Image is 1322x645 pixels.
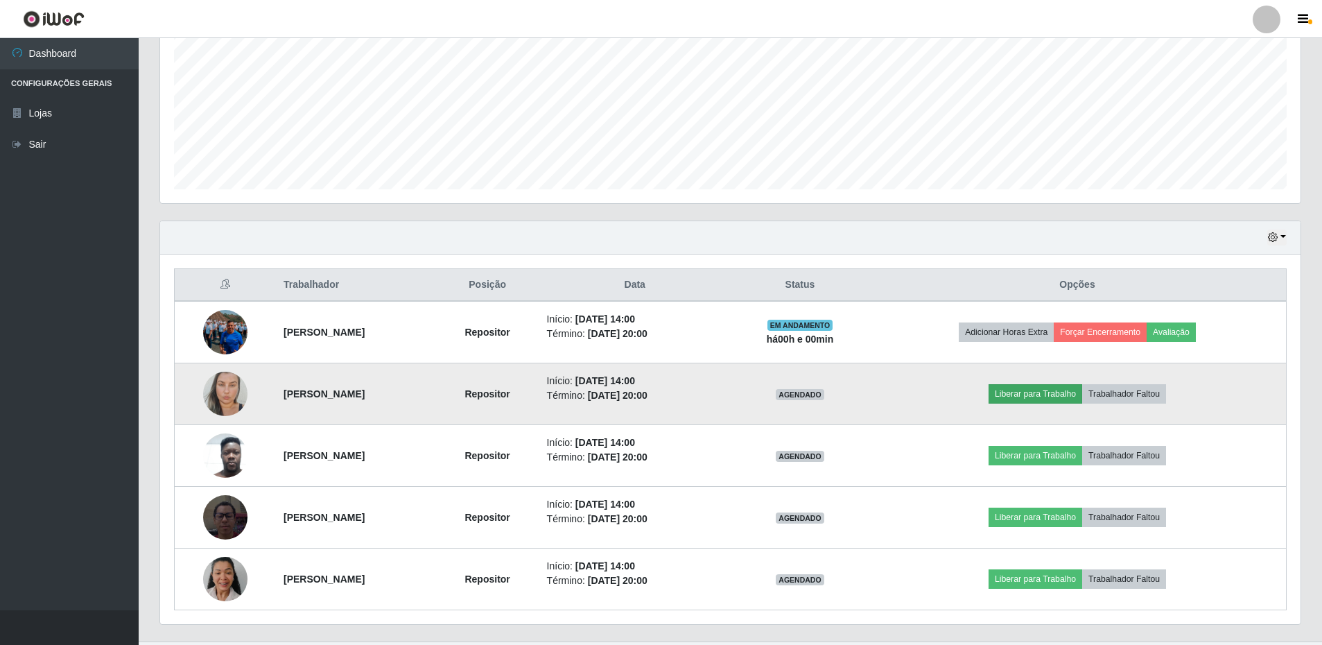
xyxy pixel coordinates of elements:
button: Trabalhador Faltou [1082,384,1166,404]
strong: Repositor [464,388,510,399]
strong: [PERSON_NAME] [284,512,365,523]
span: EM ANDAMENTO [767,320,833,331]
strong: [PERSON_NAME] [284,388,365,399]
button: Forçar Encerramento [1054,322,1147,342]
img: CoreUI Logo [23,10,85,28]
img: 1748446152061.jpeg [203,293,247,372]
li: Término: [547,327,723,341]
span: AGENDADO [776,513,824,524]
span: AGENDADO [776,451,824,462]
time: [DATE] 14:00 [575,375,635,386]
span: AGENDADO [776,574,824,585]
span: AGENDADO [776,389,824,400]
th: Trabalhador [275,269,437,302]
img: 1752240503599.jpeg [203,426,247,485]
li: Início: [547,374,723,388]
time: [DATE] 20:00 [588,513,647,524]
time: [DATE] 20:00 [588,575,647,586]
strong: [PERSON_NAME] [284,574,365,585]
time: [DATE] 14:00 [575,560,635,571]
time: [DATE] 20:00 [588,452,647,463]
button: Liberar para Trabalho [989,446,1082,465]
button: Adicionar Horas Extra [959,322,1054,342]
strong: Repositor [464,327,510,338]
strong: [PERSON_NAME] [284,327,365,338]
button: Liberar para Trabalho [989,384,1082,404]
li: Término: [547,388,723,403]
th: Posição [437,269,539,302]
img: 1754827271251.jpeg [203,478,247,557]
button: Trabalhador Faltou [1082,508,1166,527]
li: Início: [547,312,723,327]
th: Opções [869,269,1286,302]
li: Término: [547,574,723,588]
time: [DATE] 14:00 [575,499,635,510]
strong: Repositor [464,450,510,461]
img: 1755391845867.jpeg [203,358,247,431]
button: Liberar para Trabalho [989,569,1082,589]
button: Avaliação [1147,322,1196,342]
img: 1758295410911.jpeg [203,528,247,630]
time: [DATE] 20:00 [588,390,647,401]
li: Término: [547,512,723,526]
th: Data [539,269,731,302]
li: Término: [547,450,723,465]
li: Início: [547,436,723,450]
li: Início: [547,559,723,574]
button: Liberar para Trabalho [989,508,1082,527]
time: [DATE] 14:00 [575,313,635,325]
strong: Repositor [464,512,510,523]
th: Status [731,269,869,302]
strong: há 00 h e 00 min [767,334,834,345]
li: Início: [547,497,723,512]
button: Trabalhador Faltou [1082,569,1166,589]
strong: [PERSON_NAME] [284,450,365,461]
button: Trabalhador Faltou [1082,446,1166,465]
strong: Repositor [464,574,510,585]
time: [DATE] 20:00 [588,328,647,339]
time: [DATE] 14:00 [575,437,635,448]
